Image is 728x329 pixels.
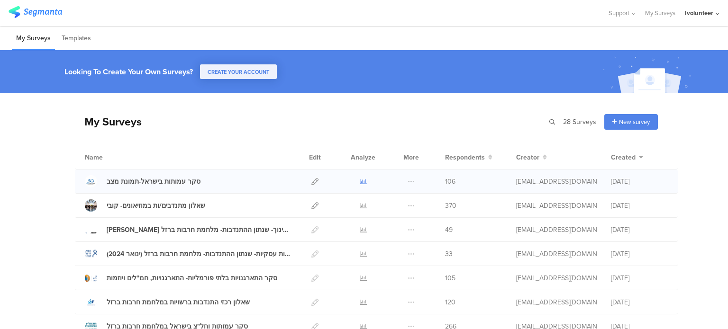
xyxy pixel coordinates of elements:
[611,273,668,283] div: [DATE]
[609,9,629,18] span: Support
[107,177,200,187] div: סקר עמותות בישראל-תמונת מצב
[516,225,597,235] div: lioraa@ivolunteer.org.il
[516,297,597,307] div: lioraa@ivolunteer.org.il
[611,177,668,187] div: [DATE]
[685,9,713,18] div: Ivolunteer
[619,117,650,126] span: New survey
[445,177,455,187] span: 106
[64,66,193,77] div: Looking To Create Your Own Surveys?
[611,152,636,162] span: Created
[445,297,455,307] span: 120
[445,249,453,259] span: 33
[349,145,377,169] div: Analyze
[107,201,205,211] div: שאלון מתנדבים/ות במוזיאונים- קובי
[57,27,95,50] li: Templates
[445,152,485,162] span: Respondents
[445,152,492,162] button: Respondents
[516,273,597,283] div: lioraa@ivolunteer.org.il
[107,249,291,259] div: שאלון לחברות עסקיות- שנתון ההתנדבות- מלחמת חרבות ברזל (ינואר 2024)
[445,273,455,283] span: 105
[107,225,291,235] div: שאלון למנהלי התנדבות בחינוך- שנתון ההתנדבות- מלחמת חרבות ברזל
[85,272,277,284] a: סקר התארגנויות בלתי פורמליות- התארגנויות, חמ"לים ויוזמות
[85,296,250,308] a: שאלון רכזי התנדבות ברשויות במלחמת חרבות ברזל
[611,201,668,211] div: [DATE]
[107,297,250,307] div: שאלון רכזי התנדבות ברשויות במלחמת חרבות ברזל
[611,297,668,307] div: [DATE]
[611,249,668,259] div: [DATE]
[516,249,597,259] div: lioraa@ivolunteer.org.il
[305,145,325,169] div: Edit
[445,201,456,211] span: 370
[445,225,453,235] span: 49
[85,175,200,187] a: סקר עמותות בישראל-תמונת מצב
[401,145,421,169] div: More
[107,273,277,283] div: סקר התארגנויות בלתי פורמליות- התארגנויות, חמ"לים ויוזמות
[600,53,697,96] img: create_account_image.svg
[516,152,539,162] span: Creator
[611,225,668,235] div: [DATE]
[200,64,277,79] button: CREATE YOUR ACCOUNT
[516,152,547,162] button: Creator
[516,201,597,211] div: lioraa@ivolunteer.org.il
[85,199,205,212] a: שאלון מתנדבים/ות במוזיאונים- קובי
[75,114,142,130] div: My Surveys
[85,223,291,236] a: [PERSON_NAME] למנהלי התנדבות בחינוך- שנתון ההתנדבות- מלחמת חרבות ברזל
[208,68,269,76] span: CREATE YOUR ACCOUNT
[516,177,597,187] div: lioraa@ivolunteer.org.il
[85,152,142,162] div: Name
[85,248,291,260] a: שאלון לחברות עסקיות- שנתון ההתנדבות- מלחמת חרבות ברזל (ינואר 2024)
[12,27,55,50] li: My Surveys
[557,117,561,127] span: |
[563,117,596,127] span: 28 Surveys
[611,152,643,162] button: Created
[9,6,62,18] img: segmanta logo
